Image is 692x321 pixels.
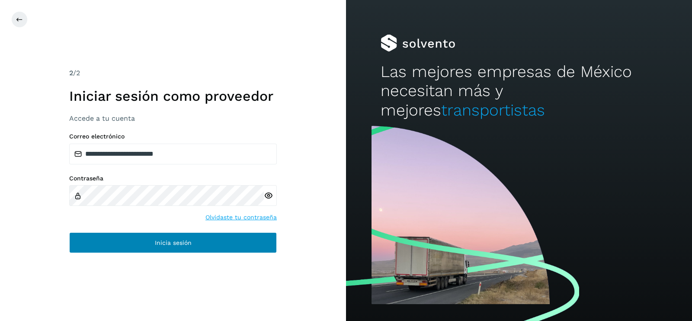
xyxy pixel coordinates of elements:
[69,68,277,78] div: /2
[441,101,545,119] span: transportistas
[69,88,277,104] h1: Iniciar sesión como proveedor
[205,213,277,222] a: Olvidaste tu contraseña
[69,133,277,140] label: Correo electrónico
[155,240,192,246] span: Inicia sesión
[69,69,73,77] span: 2
[69,114,277,122] h3: Accede a tu cuenta
[381,62,657,120] h2: Las mejores empresas de México necesitan más y mejores
[69,232,277,253] button: Inicia sesión
[69,175,277,182] label: Contraseña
